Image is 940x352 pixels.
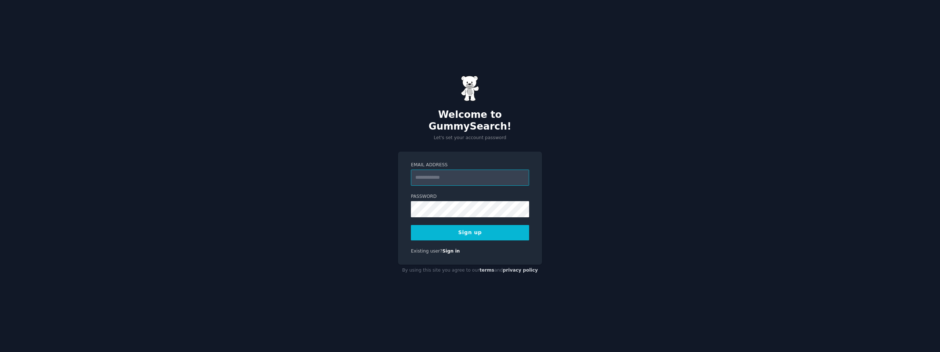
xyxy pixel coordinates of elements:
img: Gummy Bear [461,76,479,101]
div: By using this site you agree to our and [398,265,542,276]
span: Existing user? [411,248,442,254]
p: Let's set your account password [398,135,542,141]
button: Sign up [411,225,529,240]
label: Email Address [411,162,529,168]
a: privacy policy [503,268,538,273]
h2: Welcome to GummySearch! [398,109,542,132]
label: Password [411,193,529,200]
a: Sign in [442,248,460,254]
a: terms [480,268,494,273]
